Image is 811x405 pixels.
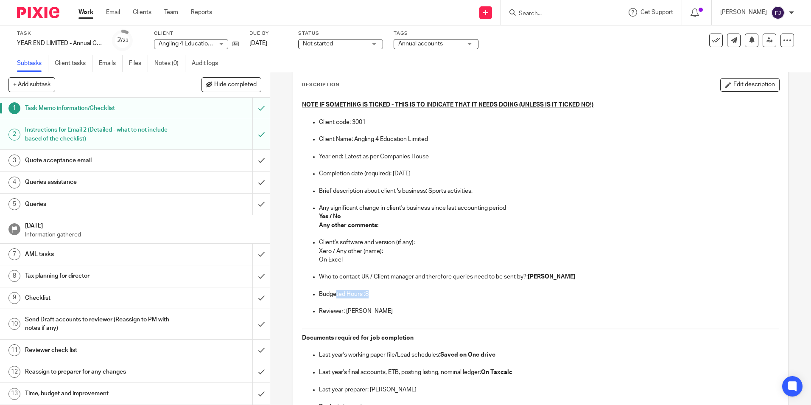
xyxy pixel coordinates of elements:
div: 10 [8,318,20,330]
strong: Documents required for job completion [302,335,414,341]
h1: [DATE] [25,219,262,230]
h1: Checklist [25,292,171,304]
a: Notes (0) [154,55,185,72]
h1: AML tasks [25,248,171,261]
button: + Add subtask [8,77,55,92]
span: Angling 4 Education Limited [159,41,232,47]
p: Reviewer: [PERSON_NAME] [319,307,779,315]
strong: Yes / No [319,214,341,219]
h1: Instructions for Email 2 (Detailed - what to not include based of the checklist) [25,124,171,145]
a: Clients [133,8,151,17]
h1: Queries [25,198,171,211]
a: Reports [191,8,212,17]
strong: Any other comments: [319,222,378,228]
p: Client code: 3001 [319,118,779,127]
u: NOTE IF SOMETHING IS TICKED - THIS IS TO INDICATE THAT IT NEEDS DOING (UNLESS IS IT TICKED NO!) [302,102,593,108]
p: Last year's final accounts, ETB, posting listing, nominal ledger: [319,368,779,377]
div: 9 [8,292,20,304]
a: Emails [99,55,123,72]
span: Not started [303,41,333,47]
span: Annual accounts [398,41,443,47]
h1: Reassign to preparer for any changes [25,366,171,378]
label: Status [298,30,383,37]
div: 1 [8,102,20,114]
div: 2 [117,35,129,45]
button: Hide completed [201,77,261,92]
p: Budgeted Hours :8 [319,290,779,298]
strong: Saved on One drive [440,352,495,358]
div: 5 [8,198,20,210]
h1: Queries assistance [25,176,171,188]
p: Completion date (required): [DATE] [319,169,779,178]
h1: Time, budget and improvement [25,387,171,400]
div: 3 [8,155,20,166]
p: Description [302,82,339,88]
a: Work [78,8,93,17]
p: On Excel [319,256,779,264]
h1: Reviewer check list [25,344,171,357]
div: 2 [8,129,20,141]
div: 11 [8,344,20,356]
p: Year end: Latest as per Companies House [319,152,779,161]
small: /23 [121,38,129,43]
a: Subtasks [17,55,48,72]
button: Edit description [720,78,780,92]
div: 12 [8,366,20,378]
a: Audit logs [192,55,224,72]
a: Email [106,8,120,17]
p: Xero / Any other (name): [319,247,779,256]
a: Team [164,8,178,17]
span: Hide completed [214,82,257,88]
span: Get Support [640,9,673,15]
p: Client's software and version (if any): [319,238,779,247]
h1: Tax planning for director [25,270,171,282]
img: svg%3E [771,6,785,20]
a: Files [129,55,148,72]
p: Last year's working paper file/Lead schedules: [319,351,779,359]
p: [PERSON_NAME] [720,8,767,17]
input: Search [518,10,594,18]
a: Client tasks [55,55,92,72]
p: Last year preparer: [PERSON_NAME] [319,385,779,394]
p: Any significant change in client's business since last accounting period [319,204,779,212]
span: [DATE] [249,40,267,46]
h1: Task Memo information/Checklist [25,102,171,115]
img: Pixie [17,7,59,18]
label: Task [17,30,102,37]
strong: [PERSON_NAME] [528,274,576,280]
p: Brief description about client 's business: Sports activities. [319,187,779,195]
p: Information gathered [25,231,262,239]
h1: Quote acceptance email [25,154,171,167]
p: Client Name: Angling 4 Education Limited [319,135,779,143]
div: 4 [8,177,20,188]
h1: Send Draft accounts to reviewer (Reassign to PM with notes if any) [25,313,171,335]
div: 7 [8,248,20,260]
div: 8 [8,270,20,282]
label: Tags [394,30,478,37]
div: YEAR END LIMITED - Annual COMPANY accounts and CT600 return [17,39,102,48]
label: Due by [249,30,288,37]
strong: On Taxcalc [481,369,512,375]
label: Client [154,30,239,37]
p: Who to contact UK / Client manager and therefore queries need to be sent by?: [319,273,779,281]
div: 13 [8,388,20,400]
